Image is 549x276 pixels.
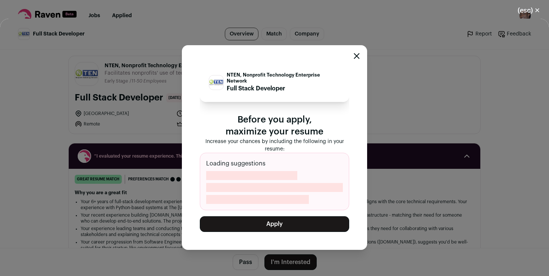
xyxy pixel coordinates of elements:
[200,216,349,232] button: Apply
[200,114,349,138] p: Before you apply, maximize your resume
[200,138,349,153] p: Increase your chances by including the following in your resume:
[209,80,223,85] img: 2e27c749076e81e8d895dbf8a329957d599f1415c0e9b18517c09eafecf3b43d.jpg
[227,72,340,84] p: NTEN, Nonprofit Technology Enterprise Network
[509,2,549,19] button: Close modal
[227,84,340,93] p: Full Stack Developer
[200,153,349,210] div: Loading suggestions
[354,53,360,59] button: Close modal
